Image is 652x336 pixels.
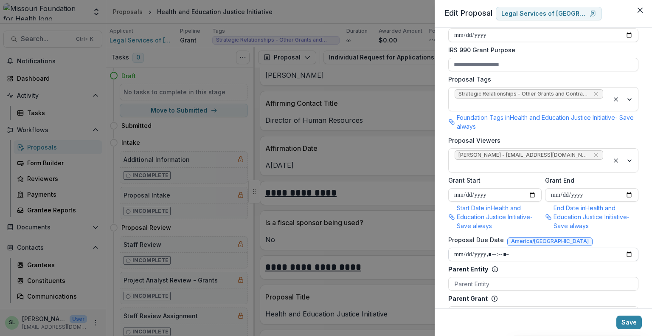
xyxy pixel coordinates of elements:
span: Edit Proposal [445,8,492,17]
span: Strategic Relationships - Other Grants and Contracts [458,91,590,97]
p: Parent Entity [448,265,488,274]
p: Legal Services of [GEOGRAPHIC_DATA][US_STATE], Inc. [501,10,586,17]
a: Legal Services of [GEOGRAPHIC_DATA][US_STATE], Inc. [496,7,602,20]
div: Clear selected options [611,155,621,166]
label: IRS 990 Grant Purpose [448,45,633,54]
div: Remove Sada Lindsey - slindsey@mffh.org [592,151,600,159]
div: Remove Strategic Relationships - Other Grants and Contracts [592,90,600,98]
span: America/[GEOGRAPHIC_DATA] [511,238,589,244]
span: [PERSON_NAME] - [EMAIL_ADDRESS][DOMAIN_NAME] [458,152,590,158]
p: End Date in Health and Education Justice Initiative - Save always [554,203,638,230]
label: Proposal Viewers [448,136,633,145]
label: Grant End [545,176,633,185]
p: Start Date in Health and Education Justice Initiative - Save always [457,203,542,230]
p: Parent Grant [448,294,488,303]
div: Clear selected options [611,94,621,104]
button: Close [633,3,647,17]
label: Proposal Due Date [448,235,504,244]
label: Proposal Tags [448,75,633,84]
p: Foundation Tags in Health and Education Justice Initiative - Save always [457,113,638,131]
label: Grant Start [448,176,537,185]
button: Save [616,316,642,329]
